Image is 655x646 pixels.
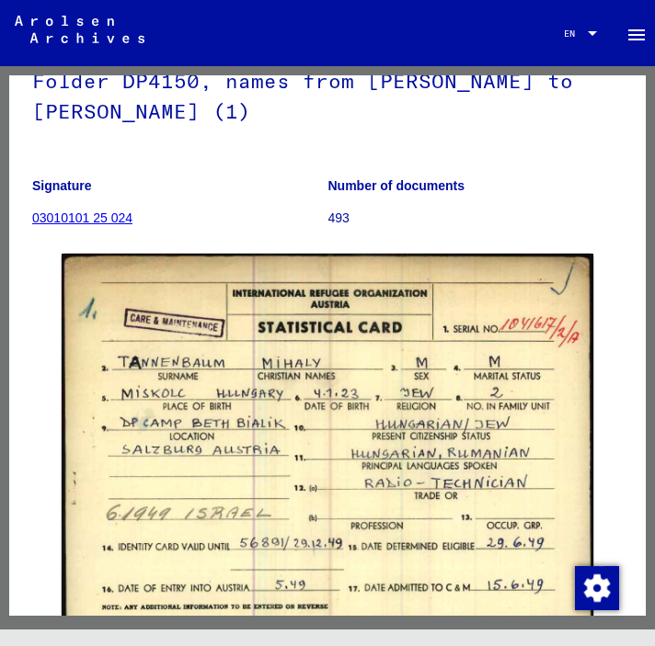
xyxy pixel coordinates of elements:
b: Signature [32,178,92,193]
h1: Folder DP4150, names from [PERSON_NAME] to [PERSON_NAME] (1) [32,39,623,150]
button: Toggle sidenav [618,15,655,51]
mat-icon: Side nav toggle icon [626,24,648,46]
img: Zustimmung ändern [575,566,619,610]
p: 493 [328,209,624,228]
img: 001.jpg [62,254,593,640]
b: Number of documents [328,178,465,193]
a: 03010101 25 024 [32,210,132,225]
img: Arolsen_neg.svg [15,16,144,43]
span: EN [564,28,584,39]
